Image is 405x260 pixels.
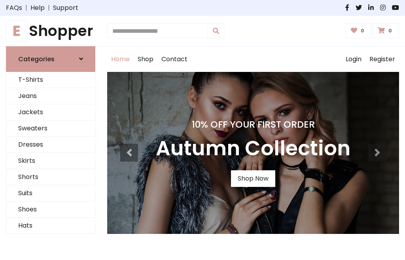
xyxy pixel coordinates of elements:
a: 0 [346,23,371,38]
a: Support [53,3,78,13]
a: Dresses [6,137,95,153]
a: Suits [6,185,95,202]
a: Register [365,47,399,72]
h1: Shopper [6,22,95,40]
span: E [6,20,27,41]
span: 0 [359,27,366,34]
a: Shorts [6,169,95,185]
a: EShopper [6,22,95,40]
h3: Autumn Collection [156,136,350,161]
a: T-Shirts [6,72,95,88]
a: Sweaters [6,121,95,137]
span: | [22,3,30,13]
a: Login [342,47,365,72]
h6: Categories [18,55,55,63]
a: Shop [134,47,157,72]
a: Jackets [6,104,95,121]
a: Home [107,47,134,72]
a: Shop Now [231,170,275,187]
a: Hats [6,218,95,234]
a: Help [30,3,45,13]
a: Categories [6,46,95,72]
a: Skirts [6,153,95,169]
a: FAQs [6,3,22,13]
span: | [45,3,53,13]
a: 0 [373,23,399,38]
a: Contact [157,47,191,72]
a: Jeans [6,88,95,104]
span: 0 [386,27,394,34]
a: Shoes [6,202,95,218]
h4: 10% Off Your First Order [156,119,350,130]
